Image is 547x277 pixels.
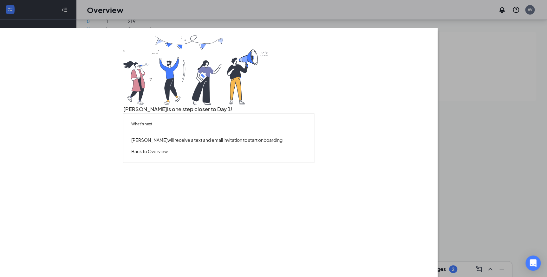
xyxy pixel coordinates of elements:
button: Back to Overview [131,148,167,154]
p: [PERSON_NAME] will receive a text and email invitation to start onboarding [131,136,306,143]
h3: [PERSON_NAME] is one step closer to Day 1! [123,105,314,113]
img: you are all set [123,35,269,105]
div: Open Intercom Messenger [525,255,541,271]
h5: What’s next [131,121,306,127]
